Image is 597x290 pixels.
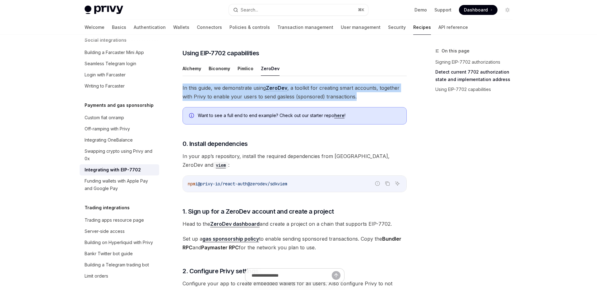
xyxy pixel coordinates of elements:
[85,20,104,35] a: Welcome
[85,272,108,280] div: Limit orders
[183,236,401,251] strong: Bundler RPC
[85,71,126,79] div: Login with Farcaster
[248,181,277,187] span: @zerodev/sdk
[189,113,195,119] svg: Info
[502,5,512,15] button: Toggle dark mode
[464,7,488,13] span: Dashboard
[435,67,517,84] a: Detect current 7702 authorization state and implementation address
[383,179,391,188] button: Copy the contents from the code block
[85,250,133,257] div: Bankr Twitter bot guide
[438,20,468,35] a: API reference
[393,179,401,188] button: Ask AI
[80,237,159,248] a: Building on Hyperliquid with Privy
[183,220,407,228] span: Head to the and create a project on a chain that supports EIP-7702.
[414,7,427,13] a: Demo
[85,82,125,90] div: Writing to Farcaster
[80,112,159,123] a: Custom fiat onramp
[80,226,159,237] a: Server-side access
[80,248,159,259] a: Bankr Twitter bot guide
[80,146,159,164] a: Swapping crypto using Privy and 0x
[85,136,133,144] div: Integrating OneBalance
[183,234,407,252] span: Set up a to enable sending sponsored transactions. Copy the and for the network you plan to use.
[80,123,159,134] a: Off-ramping with Privy
[85,216,144,224] div: Trading apps resource page
[85,261,149,269] div: Building a Telegram trading bot
[334,113,345,118] a: here
[183,207,334,216] span: 1. Sign up for a ZeroDev account and create a project
[435,57,517,67] a: Signing EIP-7702 authorizations
[459,5,497,15] a: Dashboard
[85,114,124,121] div: Custom fiat onramp
[332,271,340,280] button: Send message
[373,179,382,188] button: Report incorrect code
[188,181,195,187] span: npm
[85,125,130,133] div: Off-ramping with Privy
[241,6,258,14] div: Search...
[85,204,130,211] h5: Trading integrations
[173,20,189,35] a: Wallets
[183,61,201,76] button: Alchemy
[261,61,280,76] button: ZeroDev
[195,181,198,187] span: i
[85,166,141,174] div: Integrating with EIP-7702
[183,49,259,57] span: Using EIP-7702 capabilities
[80,215,159,226] a: Trading apps resource page
[80,69,159,80] a: Login with Farcaster
[85,49,144,56] div: Building a Farcaster Mini App
[210,221,260,227] a: ZeroDev dashboard
[209,61,230,76] button: Biconomy
[277,181,287,187] span: viem
[183,267,259,275] span: 2. Configure Privy settings
[435,84,517,94] a: Using EIP-7702 capabilities
[80,164,159,175] a: Integrating with EIP-7702
[183,139,248,148] span: 0. Install dependencies
[213,162,228,168] a: viem
[183,84,407,101] span: In this guide, we demonstrate using , a toolkit for creating smart accounts, together with Privy ...
[213,162,228,169] code: viem
[80,270,159,282] a: Limit orders
[85,102,154,109] h5: Payments and gas sponsorship
[197,20,222,35] a: Connectors
[85,228,125,235] div: Server-side access
[229,4,368,16] button: Search...⌘K
[85,177,155,192] div: Funding wallets with Apple Pay and Google Pay
[134,20,166,35] a: Authentication
[341,20,381,35] a: User management
[80,47,159,58] a: Building a Farcaster Mini App
[388,20,406,35] a: Security
[413,20,431,35] a: Recipes
[198,112,400,119] span: Want to see a full end to end example? Check out our starter repo !
[442,47,470,55] span: On this page
[85,60,136,67] div: Seamless Telegram login
[85,239,153,246] div: Building on Hyperliquid with Privy
[434,7,451,13] a: Support
[210,221,260,227] strong: ZeroDev dashboard
[80,134,159,146] a: Integrating OneBalance
[80,80,159,92] a: Writing to Farcaster
[183,152,407,169] span: In your app’s repository, install the required dependencies from [GEOGRAPHIC_DATA], ZeroDev and :
[277,20,333,35] a: Transaction management
[80,259,159,270] a: Building a Telegram trading bot
[229,20,270,35] a: Policies & controls
[85,6,123,14] img: light logo
[266,85,287,91] a: ZeroDev
[85,147,155,162] div: Swapping crypto using Privy and 0x
[80,58,159,69] a: Seamless Telegram login
[80,175,159,194] a: Funding wallets with Apple Pay and Google Pay
[112,20,126,35] a: Basics
[202,236,259,242] a: gas sponsorship policy
[358,7,364,12] span: ⌘ K
[198,181,248,187] span: @privy-io/react-auth
[238,61,253,76] button: Pimlico
[201,244,239,251] strong: Paymaster RPC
